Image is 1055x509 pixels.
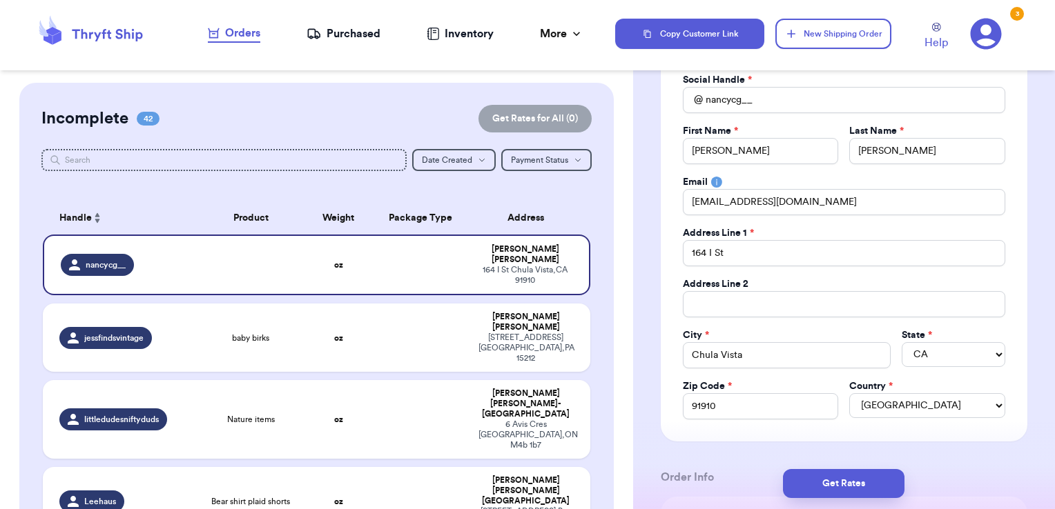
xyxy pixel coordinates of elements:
[84,332,144,343] span: jessfindsvintage
[412,149,496,171] button: Date Created
[683,277,748,291] label: Address Line 2
[902,328,932,342] label: State
[683,87,703,113] div: @
[683,124,738,138] label: First Name
[683,175,708,189] label: Email
[86,259,126,270] span: nancycg__
[478,312,574,332] div: [PERSON_NAME] [PERSON_NAME]
[683,226,754,240] label: Address Line 1
[925,34,948,51] span: Help
[925,23,948,51] a: Help
[1010,7,1024,21] div: 3
[683,393,839,419] input: 12345
[334,334,343,342] strong: oz
[478,388,574,419] div: [PERSON_NAME] [PERSON_NAME]-[GEOGRAPHIC_DATA]
[683,328,709,342] label: City
[41,149,407,171] input: Search
[84,414,159,425] span: littledudesniftyduds
[371,201,470,234] th: Package Type
[307,26,380,42] a: Purchased
[478,475,574,506] div: [PERSON_NAME] [PERSON_NAME][GEOGRAPHIC_DATA]
[849,124,904,138] label: Last Name
[615,19,764,49] button: Copy Customer Link
[196,201,306,234] th: Product
[92,210,103,226] button: Sort ascending
[422,156,472,164] span: Date Created
[683,379,732,393] label: Zip Code
[41,108,128,130] h2: Incomplete
[783,469,904,498] button: Get Rates
[970,18,1002,50] a: 3
[211,496,290,507] span: Bear shirt plaid shorts
[334,497,343,506] strong: oz
[137,112,159,126] span: 42
[334,415,343,423] strong: oz
[227,414,275,425] span: Nature items
[478,265,573,286] div: 164 I St Chula Vista , CA 91910
[84,496,116,507] span: Leehaus
[540,26,583,42] div: More
[232,332,269,343] span: baby birks
[208,25,260,43] a: Orders
[478,419,574,450] div: 6 Avis Cres [GEOGRAPHIC_DATA] , ON M4b 1b7
[478,105,592,132] button: Get Rates for All (0)
[334,261,343,269] strong: oz
[511,156,568,164] span: Payment Status
[478,244,573,265] div: [PERSON_NAME] [PERSON_NAME]
[478,332,574,363] div: [STREET_ADDRESS] [GEOGRAPHIC_DATA] , PA 15212
[501,149,592,171] button: Payment Status
[849,379,893,393] label: Country
[470,201,591,234] th: Address
[775,19,891,49] button: New Shipping Order
[59,211,92,226] span: Handle
[683,73,752,87] label: Social Handle
[306,201,371,234] th: Weight
[427,26,494,42] a: Inventory
[208,25,260,41] div: Orders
